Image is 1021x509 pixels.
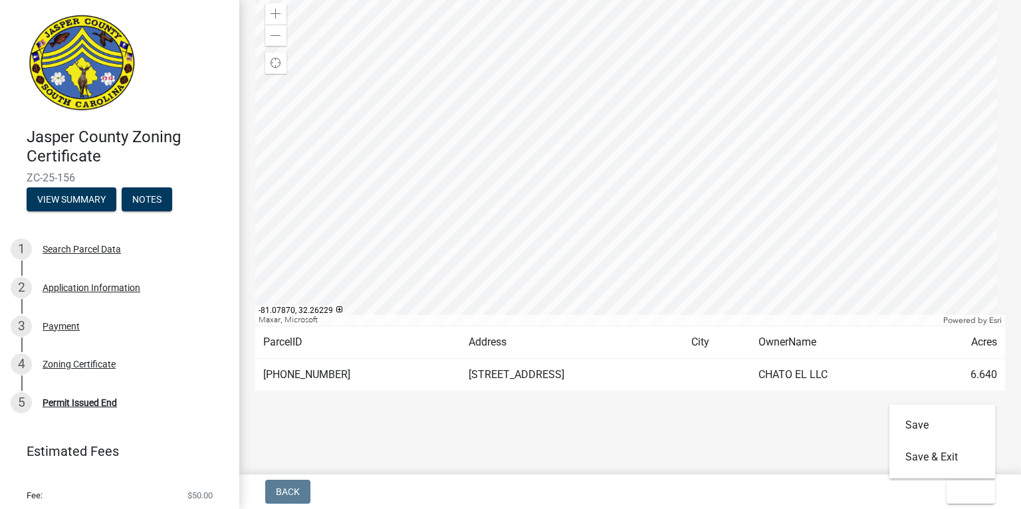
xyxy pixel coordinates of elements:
[265,25,286,46] div: Zoom out
[989,316,1002,325] a: Esri
[122,195,172,205] wm-modal-confirm: Notes
[750,359,920,391] td: CHATO EL LLC
[276,486,300,497] span: Back
[122,187,172,211] button: Notes
[43,245,121,254] div: Search Parcel Data
[27,171,213,184] span: ZC-25-156
[750,326,920,359] td: OwnerName
[889,404,996,478] div: Exit
[11,239,32,260] div: 1
[11,392,32,413] div: 5
[683,326,751,359] td: City
[255,326,461,359] td: ParcelID
[255,315,940,326] div: Maxar, Microsoft
[187,491,213,500] span: $50.00
[27,128,229,166] h4: Jasper County Zoning Certificate
[947,480,995,504] button: Exit
[27,14,138,114] img: Jasper County, South Carolina
[11,438,218,464] a: Estimated Fees
[27,491,43,500] span: Fee:
[265,480,310,504] button: Back
[461,326,683,359] td: Address
[43,359,116,369] div: Zoning Certificate
[27,187,116,211] button: View Summary
[11,316,32,337] div: 3
[265,52,286,74] div: Find my location
[11,354,32,375] div: 4
[940,315,1005,326] div: Powered by
[920,326,1005,359] td: Acres
[265,3,286,25] div: Zoom in
[461,359,683,391] td: [STREET_ADDRESS]
[11,277,32,298] div: 2
[889,441,996,473] button: Save & Exit
[255,359,461,391] td: [PHONE_NUMBER]
[27,195,116,205] wm-modal-confirm: Summary
[43,322,80,331] div: Payment
[920,359,1005,391] td: 6.640
[43,398,117,407] div: Permit Issued End
[889,409,996,441] button: Save
[957,486,976,497] span: Exit
[43,283,140,292] div: Application Information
